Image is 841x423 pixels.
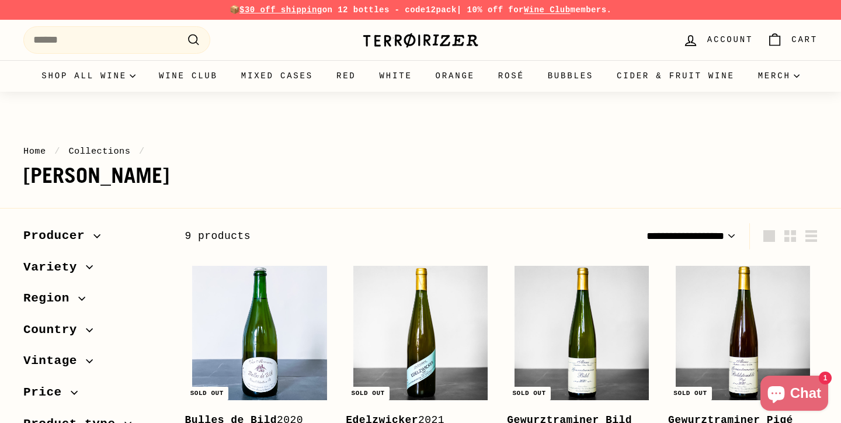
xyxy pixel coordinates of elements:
[424,60,486,92] a: Orange
[23,351,86,371] span: Vintage
[23,223,166,255] button: Producer
[186,387,228,400] div: Sold out
[23,146,46,157] a: Home
[239,5,322,15] span: $30 off shipping
[23,144,818,158] nav: breadcrumbs
[791,33,818,46] span: Cart
[230,60,325,92] a: Mixed Cases
[347,387,390,400] div: Sold out
[368,60,424,92] a: White
[23,317,166,349] button: Country
[23,289,78,308] span: Region
[68,146,130,157] a: Collections
[136,146,148,157] span: /
[51,146,63,157] span: /
[325,60,368,92] a: Red
[23,383,71,403] span: Price
[23,348,166,380] button: Vintage
[524,5,571,15] a: Wine Club
[23,4,818,16] p: 📦 on 12 bottles - code | 10% off for members.
[669,387,711,400] div: Sold out
[426,5,457,15] strong: 12pack
[605,60,746,92] a: Cider & Fruit Wine
[707,33,753,46] span: Account
[30,60,147,92] summary: Shop all wine
[676,23,760,57] a: Account
[23,226,93,246] span: Producer
[757,376,832,414] inbox-online-store-chat: Shopify online store chat
[23,320,86,340] span: Country
[486,60,536,92] a: Rosé
[746,60,811,92] summary: Merch
[23,286,166,317] button: Region
[23,380,166,411] button: Price
[508,387,550,400] div: Sold out
[760,23,825,57] a: Cart
[147,60,230,92] a: Wine Club
[185,228,501,245] div: 9 products
[536,60,605,92] a: Bubbles
[23,258,86,278] span: Variety
[23,164,818,188] h1: [PERSON_NAME]
[23,255,166,286] button: Variety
